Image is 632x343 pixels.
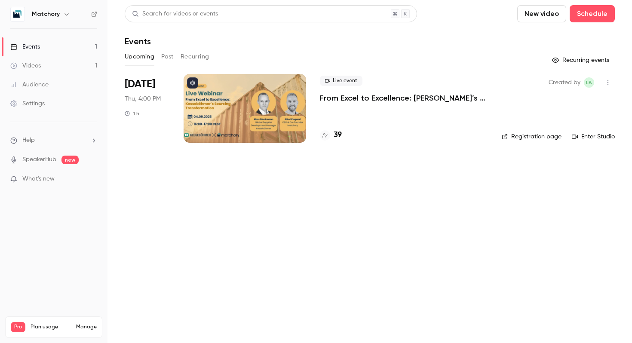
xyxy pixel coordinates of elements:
[570,5,615,22] button: Schedule
[22,175,55,184] span: What's new
[320,129,342,141] a: 39
[10,61,41,70] div: Videos
[181,50,209,64] button: Recurring
[10,80,49,89] div: Audience
[22,155,56,164] a: SpeakerHub
[572,132,615,141] a: Enter Studio
[10,99,45,108] div: Settings
[586,77,592,88] span: LB
[10,43,40,51] div: Events
[161,50,174,64] button: Past
[11,322,25,332] span: Pro
[31,324,71,331] span: Plan usage
[549,77,580,88] span: Created by
[125,110,139,117] div: 1 h
[132,9,218,18] div: Search for videos or events
[125,36,151,46] h1: Events
[502,132,561,141] a: Registration page
[61,156,79,164] span: new
[32,10,60,18] h6: Matchory
[76,324,97,331] a: Manage
[584,77,594,88] span: Laura Banciu
[517,5,566,22] button: New video
[320,93,488,103] a: From Excel to Excellence: [PERSON_NAME]’s Sourcing Transformation
[125,95,161,103] span: Thu, 4:00 PM
[320,76,362,86] span: Live event
[22,136,35,145] span: Help
[10,136,97,145] li: help-dropdown-opener
[125,77,155,91] span: [DATE]
[548,53,615,67] button: Recurring events
[125,50,154,64] button: Upcoming
[11,7,25,21] img: Matchory
[125,74,170,143] div: Sep 4 Thu, 4:00 PM (Europe/Berlin)
[334,129,342,141] h4: 39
